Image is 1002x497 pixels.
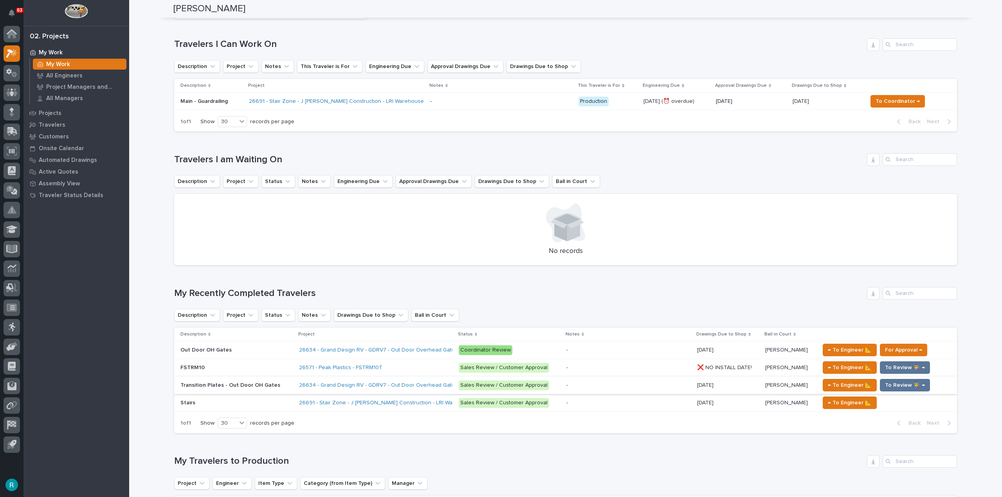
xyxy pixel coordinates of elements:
[46,84,123,91] p: Project Managers and Engineers
[299,400,474,406] a: 26691 - Stair Zone - J [PERSON_NAME] Construction - LRI Warehouse
[697,345,715,353] p: [DATE]
[250,118,294,125] p: records per page
[459,345,512,355] div: Coordinator Review
[255,477,297,490] button: Item Type
[904,420,921,427] span: Back
[180,380,282,389] p: Transition Plates - Out Door OH Gates
[261,60,294,73] button: Notes
[39,110,61,117] p: Projects
[697,363,753,371] p: ❌ NO INSTALL DATE!
[566,382,568,389] div: -
[30,32,69,41] div: 02. Projects
[885,363,925,372] span: To Review 👨‍🏭 →
[39,49,63,56] p: My Work
[765,380,809,389] p: [PERSON_NAME]
[716,98,786,105] p: [DATE]
[765,363,809,371] p: [PERSON_NAME]
[793,97,811,105] p: [DATE]
[299,347,466,353] a: 26634 - Grand Design RV - GDRV7 - Out Door Overhead Gates (2)
[174,477,209,490] button: Project
[298,175,331,188] button: Notes
[885,380,925,390] span: To Review 👨‍🏭 →
[23,131,129,142] a: Customers
[200,420,214,427] p: Show
[300,477,385,490] button: Category (from Item Type)
[697,398,715,406] p: [DATE]
[823,397,877,409] button: ← To Engineer 📐
[30,59,129,70] a: My Work
[23,119,129,131] a: Travelers
[765,345,809,353] p: [PERSON_NAME]
[23,107,129,119] a: Projects
[643,81,680,90] p: Engineering Due
[366,60,424,73] button: Engineering Due
[927,420,944,427] span: Next
[823,379,877,391] button: ← To Engineer 📐
[578,97,609,106] div: Production
[828,345,872,355] span: ← To Engineer 📐
[828,363,872,372] span: ← To Engineer 📐
[475,175,549,188] button: Drawings Due to Shop
[218,118,237,126] div: 30
[430,98,432,105] div: -
[173,3,245,14] h2: [PERSON_NAME]
[411,309,459,321] button: Ball in Court
[180,98,243,105] p: Main - Guardrailing
[566,347,568,353] div: -
[823,361,877,374] button: ← To Engineer 📐
[792,81,842,90] p: Drawings Due to Shop
[23,47,129,58] a: My Work
[223,309,258,321] button: Project
[334,175,393,188] button: Engineering Due
[174,456,864,467] h1: My Travelers to Production
[39,157,97,164] p: Automated Drawings
[23,189,129,201] a: Traveler Status Details
[299,382,466,389] a: 26634 - Grand Design RV - GDRV7 - Out Door Overhead Gates (2)
[334,309,408,321] button: Drawings Due to Shop
[924,118,957,125] button: Next
[174,39,864,50] h1: Travelers I Can Work On
[174,309,220,321] button: Description
[880,379,930,391] button: To Review 👨‍🏭 →
[65,4,88,18] img: Workspace Logo
[828,380,872,390] span: ← To Engineer 📐
[458,330,473,339] p: Status
[218,419,237,427] div: 30
[39,169,78,176] p: Active Quotes
[297,60,362,73] button: This Traveler is For
[883,287,957,300] input: Search
[184,247,948,256] p: No records
[459,380,549,390] div: Sales Review / Customer Approval
[891,118,924,125] button: Back
[30,93,129,104] a: All Managers
[298,309,331,321] button: Notes
[823,344,877,356] button: ← To Engineer 📐
[174,394,957,412] tr: StairsStairs 26691 - Stair Zone - J [PERSON_NAME] Construction - LRI Warehouse Sales Review / Cus...
[4,477,20,493] button: users-avatar
[764,330,791,339] p: Ball in Court
[180,345,233,353] p: Out Door OH Gates
[17,7,22,13] p: 63
[883,455,957,468] input: Search
[904,118,921,125] span: Back
[39,145,84,152] p: Onsite Calendar
[39,192,103,199] p: Traveler Status Details
[23,178,129,189] a: Assembly View
[696,330,746,339] p: Drawings Due to Shop
[566,330,580,339] p: Notes
[248,81,265,90] p: Project
[250,420,294,427] p: records per page
[174,112,197,131] p: 1 of 1
[174,414,197,433] p: 1 of 1
[697,380,715,389] p: [DATE]
[876,97,920,106] span: To Coordinator →
[388,477,427,490] button: Manager
[299,364,382,371] a: 26571 - Peak Plastics - FSTRM10T
[396,175,472,188] button: Approval Drawings Due
[23,154,129,166] a: Automated Drawings
[180,363,206,371] p: FSTRM10
[765,398,809,406] p: [PERSON_NAME]
[30,70,129,81] a: All Engineers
